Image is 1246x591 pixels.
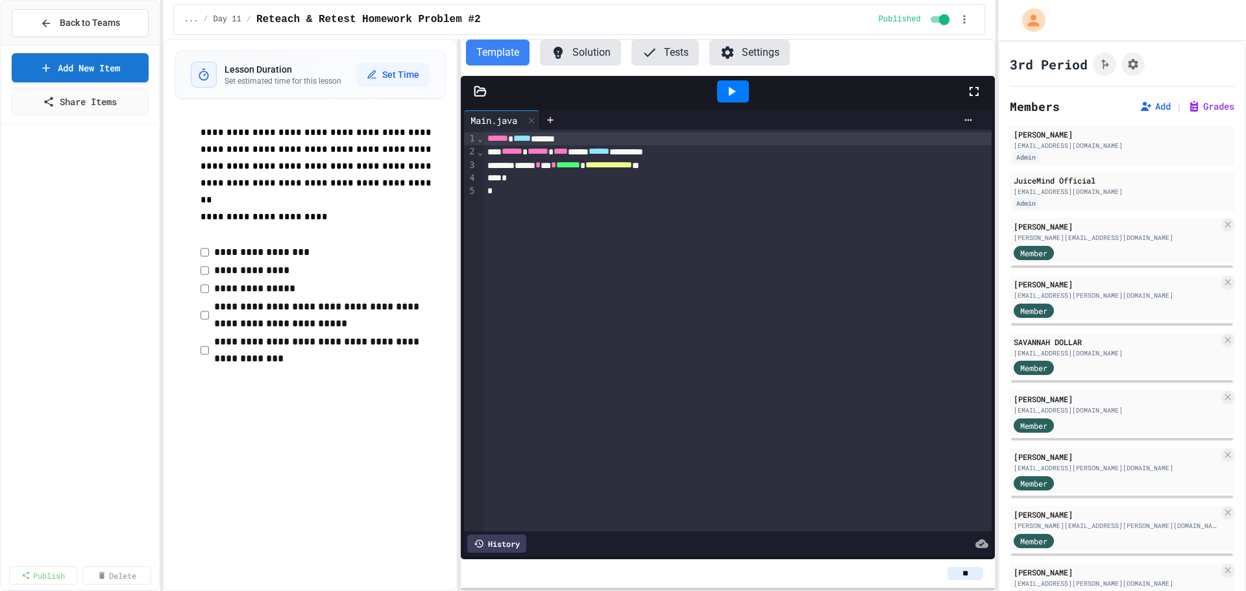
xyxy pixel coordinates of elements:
[1014,451,1219,463] div: [PERSON_NAME]
[631,40,699,66] button: Tests
[1176,99,1182,114] span: |
[1014,187,1230,197] div: [EMAIL_ADDRESS][DOMAIN_NAME]
[464,110,540,130] div: Main.java
[1014,233,1219,243] div: [PERSON_NAME][EMAIL_ADDRESS][DOMAIN_NAME]
[464,114,524,127] div: Main.java
[1093,53,1116,76] button: Click to see fork details
[1014,579,1219,588] div: [EMAIL_ADDRESS][PERSON_NAME][DOMAIN_NAME]
[1014,348,1219,358] div: [EMAIL_ADDRESS][DOMAIN_NAME]
[1014,393,1219,405] div: [PERSON_NAME]
[184,14,199,25] span: ...
[9,566,77,585] a: Publish
[879,12,952,27] div: Content is published and visible to students
[12,88,149,115] a: Share Items
[1188,100,1234,113] button: Grades
[1010,97,1060,115] h2: Members
[464,145,477,158] div: 2
[1010,55,1088,73] h1: 3rd Period
[1014,566,1219,578] div: [PERSON_NAME]
[1014,336,1219,348] div: SAVANNAH DOLLAR
[247,14,251,25] span: /
[464,172,477,185] div: 4
[1020,247,1047,259] span: Member
[464,185,477,198] div: 5
[225,63,341,76] h3: Lesson Duration
[1020,420,1047,431] span: Member
[1014,198,1038,209] div: Admin
[464,159,477,172] div: 3
[1014,278,1219,290] div: [PERSON_NAME]
[1014,221,1219,232] div: [PERSON_NAME]
[1014,405,1219,415] div: [EMAIL_ADDRESS][DOMAIN_NAME]
[1014,128,1230,140] div: [PERSON_NAME]
[256,12,481,27] span: Reteach & Retest Homework Problem #2
[1138,483,1233,538] iframe: chat widget
[356,63,430,86] button: Set Time
[1020,535,1047,547] span: Member
[709,40,790,66] button: Settings
[225,76,341,86] p: Set estimated time for this lesson
[12,9,149,37] button: Back to Teams
[1014,463,1219,473] div: [EMAIL_ADDRESS][PERSON_NAME][DOMAIN_NAME]
[467,535,526,553] div: History
[540,40,621,66] button: Solution
[203,14,208,25] span: /
[1014,521,1219,531] div: [PERSON_NAME][EMAIL_ADDRESS][PERSON_NAME][DOMAIN_NAME]
[477,133,483,143] span: Fold line
[466,40,530,66] button: Template
[1140,100,1171,113] button: Add
[1020,477,1047,489] span: Member
[1020,305,1047,317] span: Member
[1020,362,1047,374] span: Member
[477,147,483,157] span: Fold line
[1014,175,1230,186] div: JuiceMind Official
[1014,141,1230,151] div: [EMAIL_ADDRESS][DOMAIN_NAME]
[1014,509,1219,520] div: [PERSON_NAME]
[213,14,241,25] span: Day 11
[82,566,151,585] a: Delete
[1008,5,1049,35] div: My Account
[12,53,149,82] a: Add New Item
[1014,152,1038,163] div: Admin
[1014,291,1219,300] div: [EMAIL_ADDRESS][PERSON_NAME][DOMAIN_NAME]
[464,132,477,145] div: 1
[60,16,120,30] span: Back to Teams
[879,14,921,25] span: Published
[1191,539,1233,578] iframe: chat widget
[1121,53,1145,76] button: Assignment Settings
